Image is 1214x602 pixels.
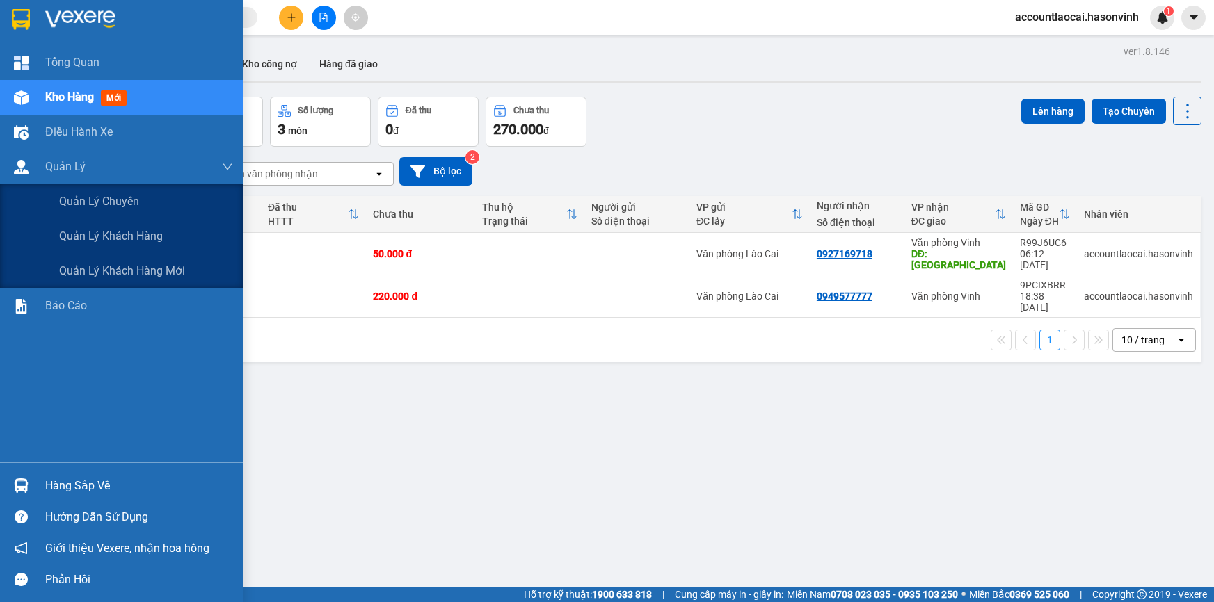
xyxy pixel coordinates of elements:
[45,158,86,175] span: Quản Lý
[45,539,209,557] span: Giới thiệu Vexere, nhận hoa hồng
[45,123,113,140] span: Điều hành xe
[817,248,872,259] div: 0927169718
[222,167,318,181] div: Chọn văn phòng nhận
[969,587,1069,602] span: Miền Bắc
[378,97,479,147] button: Đã thu0đ
[45,507,233,528] div: Hướng dẫn sử dụng
[15,573,28,586] span: message
[59,193,139,210] span: Quản lý chuyến
[373,209,468,220] div: Chưa thu
[817,291,872,302] div: 0949577777
[287,13,296,22] span: plus
[689,196,810,233] th: Toggle SortBy
[12,9,30,30] img: logo-vxr
[374,168,385,179] svg: open
[1020,237,1070,248] div: R99J6UC6
[319,13,328,22] span: file-add
[1181,6,1206,30] button: caret-down
[1013,196,1077,233] th: Toggle SortBy
[911,215,995,227] div: ĐC giao
[351,13,360,22] span: aim
[1020,291,1070,313] div: 18:38 [DATE]
[101,90,127,106] span: mới
[1137,589,1147,599] span: copyright
[475,196,584,233] th: Toggle SortBy
[1080,587,1082,602] span: |
[817,217,897,228] div: Số điện thoại
[373,291,468,302] div: 220.000 đ
[1164,6,1174,16] sup: 1
[45,90,94,104] span: Kho hàng
[1084,291,1193,302] div: accountlaocai.hasonvinh
[278,121,285,138] span: 3
[385,121,393,138] span: 0
[45,297,87,314] span: Báo cáo
[831,589,958,600] strong: 0708 023 035 - 0935 103 250
[14,90,29,105] img: warehouse-icon
[270,97,371,147] button: Số lượng3món
[486,97,586,147] button: Chưa thu270.000đ
[406,106,431,115] div: Đã thu
[261,196,366,233] th: Toggle SortBy
[1039,330,1060,350] button: 1
[1166,6,1171,16] span: 1
[1176,334,1187,345] svg: open
[15,510,28,523] span: question-circle
[14,125,29,140] img: warehouse-icon
[399,157,472,186] button: Bộ lọc
[675,587,783,602] span: Cung cấp máy in - giấy in:
[1020,202,1059,213] div: Mã GD
[373,248,468,259] div: 50.000 đ
[592,589,652,600] strong: 1900 633 818
[59,262,185,279] span: Quản lý khách hàng mới
[45,475,233,496] div: Hàng sắp về
[1009,589,1069,600] strong: 0369 525 060
[543,125,549,136] span: đ
[14,478,29,493] img: warehouse-icon
[961,592,966,597] span: ⚪️
[662,587,664,602] span: |
[465,150,479,164] sup: 2
[1020,215,1059,227] div: Ngày ĐH
[1188,11,1200,24] span: caret-down
[14,299,29,314] img: solution-icon
[59,227,163,245] span: Quản lý khách hàng
[696,202,792,213] div: VP gửi
[45,54,99,71] span: Tổng Quan
[696,291,803,302] div: Văn phòng Lào Cai
[591,215,682,227] div: Số điện thoại
[268,215,348,227] div: HTTT
[279,6,303,30] button: plus
[911,291,1006,302] div: Văn phòng Vinh
[14,160,29,174] img: warehouse-icon
[482,202,566,213] div: Thu hộ
[696,215,792,227] div: ĐC lấy
[787,587,958,602] span: Miền Nam
[817,200,897,211] div: Người nhận
[15,542,28,555] span: notification
[696,248,803,259] div: Văn phòng Lào Cai
[482,215,566,227] div: Trạng thái
[14,56,29,70] img: dashboard-icon
[904,196,1013,233] th: Toggle SortBy
[513,106,549,115] div: Chưa thu
[1124,44,1170,59] div: ver 1.8.146
[591,202,682,213] div: Người gửi
[1092,99,1166,124] button: Tạo Chuyến
[393,125,399,136] span: đ
[1004,8,1150,26] span: accountlaocai.hasonvinh
[911,202,995,213] div: VP nhận
[911,248,1006,270] div: DĐ: Thanh Hóa
[308,47,389,81] button: Hàng đã giao
[1084,248,1193,259] div: accountlaocai.hasonvinh
[45,569,233,590] div: Phản hồi
[1121,333,1165,347] div: 10 / trang
[1020,279,1070,291] div: 9PCIXBRR
[312,6,336,30] button: file-add
[1020,248,1070,270] div: 06:12 [DATE]
[344,6,368,30] button: aim
[1156,11,1169,24] img: icon-new-feature
[231,47,308,81] button: Kho công nợ
[222,161,233,172] span: down
[1084,209,1193,220] div: Nhân viên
